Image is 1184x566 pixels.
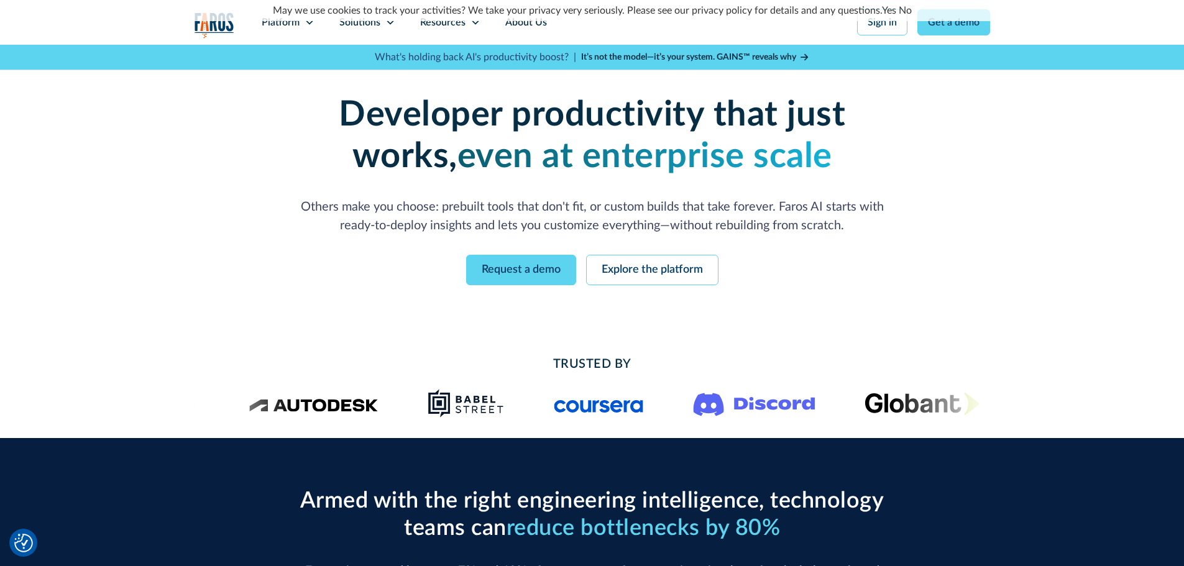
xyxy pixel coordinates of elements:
[420,15,466,30] div: Resources
[917,9,990,35] a: Get a demo
[249,395,378,412] img: Logo of the design software company Autodesk.
[375,50,576,65] p: What's holding back AI's productivity boost? |
[195,12,234,38] img: Logo of the analytics and reporting company Faros.
[339,98,845,174] strong: Developer productivity that just works,
[882,6,896,16] a: Yes
[507,517,781,539] span: reduce bottlenecks by 80%
[466,255,576,285] a: Request a demo
[294,488,891,541] h2: Armed with the right engineering intelligence, technology teams can
[581,51,810,64] a: It’s not the model—it’s your system. GAINS™ reveals why
[457,139,832,174] strong: even at enterprise scale
[428,388,504,418] img: Babel Street logo png
[899,6,912,16] a: No
[195,12,234,38] a: home
[693,390,815,416] img: Logo of the communication platform Discord.
[586,255,718,285] a: Explore the platform
[14,534,33,552] img: Revisit consent button
[857,9,907,35] a: Sign in
[294,198,891,235] p: Others make you choose: prebuilt tools that don't fit, or custom builds that take forever. Faros ...
[581,53,796,62] strong: It’s not the model—it’s your system. GAINS™ reveals why
[339,15,380,30] div: Solutions
[262,15,300,30] div: Platform
[865,392,980,415] img: Globant's logo
[554,393,643,413] img: Logo of the online learning platform Coursera.
[14,534,33,552] button: Cookie Settings
[294,355,891,373] h2: Trusted By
